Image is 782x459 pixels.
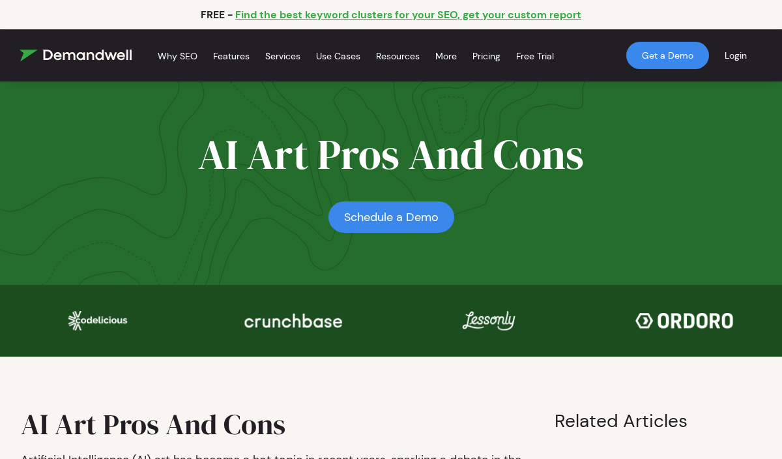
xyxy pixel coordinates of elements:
[626,42,709,69] a: Get a Demo
[158,35,197,78] a: Why SEO
[435,35,457,78] a: More
[235,8,581,22] a: Find the best keyword clusters for your SEO, get your custom report
[316,35,360,78] a: Use Cases
[440,311,538,331] img: Lessonly Logo
[376,35,420,78] a: Resources
[156,134,626,186] h2: AI Art Pros And Cons
[213,35,250,78] a: Features
[20,50,132,61] img: Demandwell Logo
[709,34,762,77] a: Login
[472,35,500,78] a: Pricing
[244,314,342,327] img: Crunchbase Logo
[635,313,733,329] img: Ordoro Logo
[21,409,539,451] h1: AI Art Pros And Cons
[555,409,761,433] h5: Related Articles
[328,201,454,233] a: Schedule a Demo
[201,8,233,22] p: FREE -
[265,35,300,78] a: Services
[49,311,147,331] img: Codelicious Logo
[516,35,554,78] a: Free Trial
